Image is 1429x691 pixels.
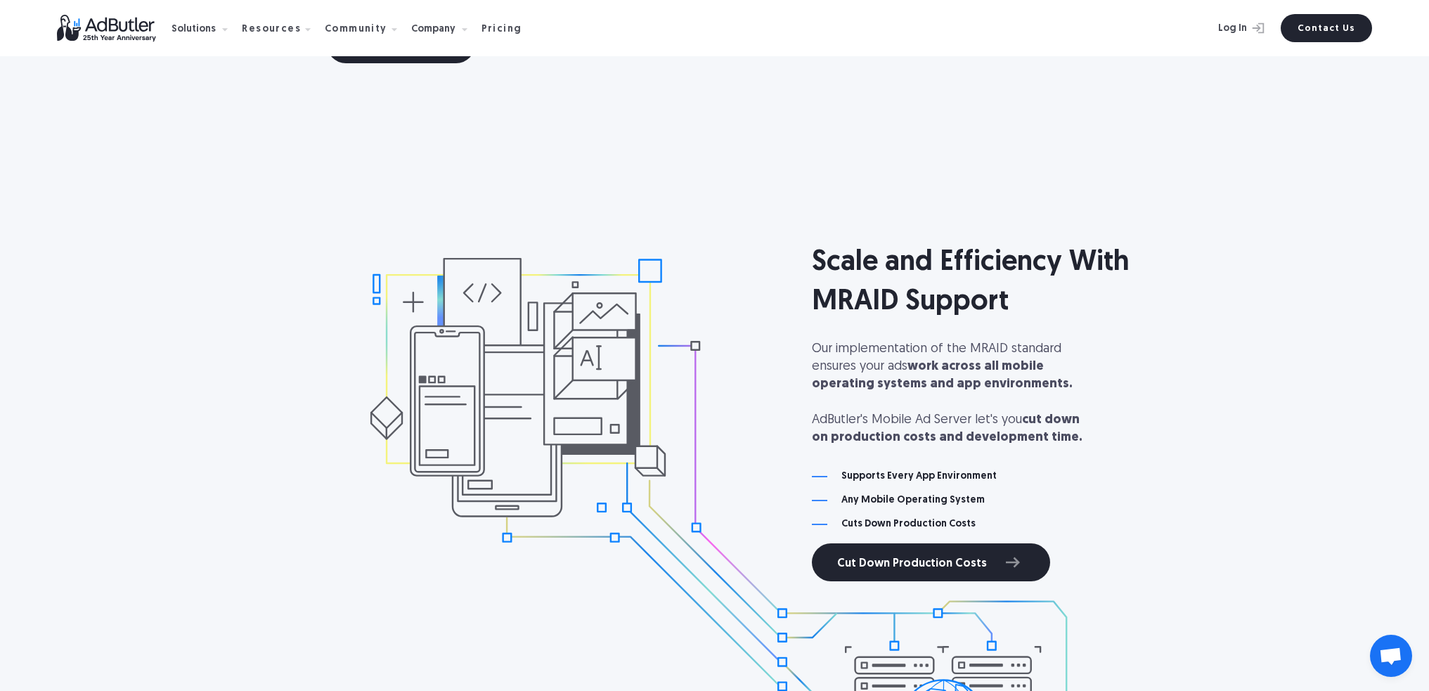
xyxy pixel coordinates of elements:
[242,25,301,34] div: Resources
[1281,14,1372,42] a: Contact Us
[841,472,997,482] h4: Supports Every App Environment
[1370,635,1412,677] a: Open chat
[481,25,522,34] div: Pricing
[172,25,216,34] div: Solutions
[812,543,1050,581] a: Cut Down Production Costs
[1181,14,1272,42] a: Log In
[812,243,1198,322] h2: Scale and Efficiency With MRAID Support
[812,360,1073,391] strong: work across all mobile operating systems and app environments.
[812,340,1093,446] p: Our implementation of the MRAID standard ensures your ads AdButler's Mobile Ad Server let's you
[481,22,534,34] a: Pricing
[841,496,985,505] h4: Any Mobile Operating System
[411,25,455,34] div: Company
[841,519,976,529] h4: Cuts Down Production Costs
[325,25,387,34] div: Community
